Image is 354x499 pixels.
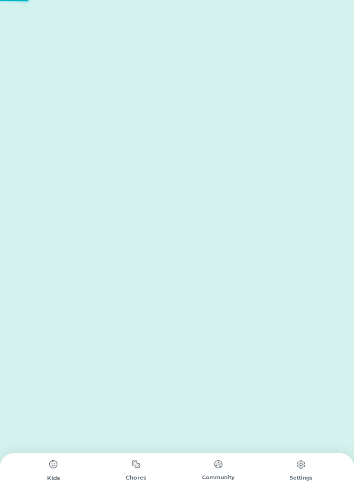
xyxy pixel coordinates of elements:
[210,456,227,473] img: type%3Dchores%2C%20state%3Ddefault.svg
[95,474,177,482] div: Chores
[127,456,145,473] img: type%3Dchores%2C%20state%3Ddefault.svg
[12,474,95,483] div: Kids
[292,456,310,473] img: type%3Dchores%2C%20state%3Ddefault.svg
[45,456,62,473] img: type%3Dchores%2C%20state%3Ddefault.svg
[177,474,259,481] div: Community
[259,474,342,482] div: Settings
